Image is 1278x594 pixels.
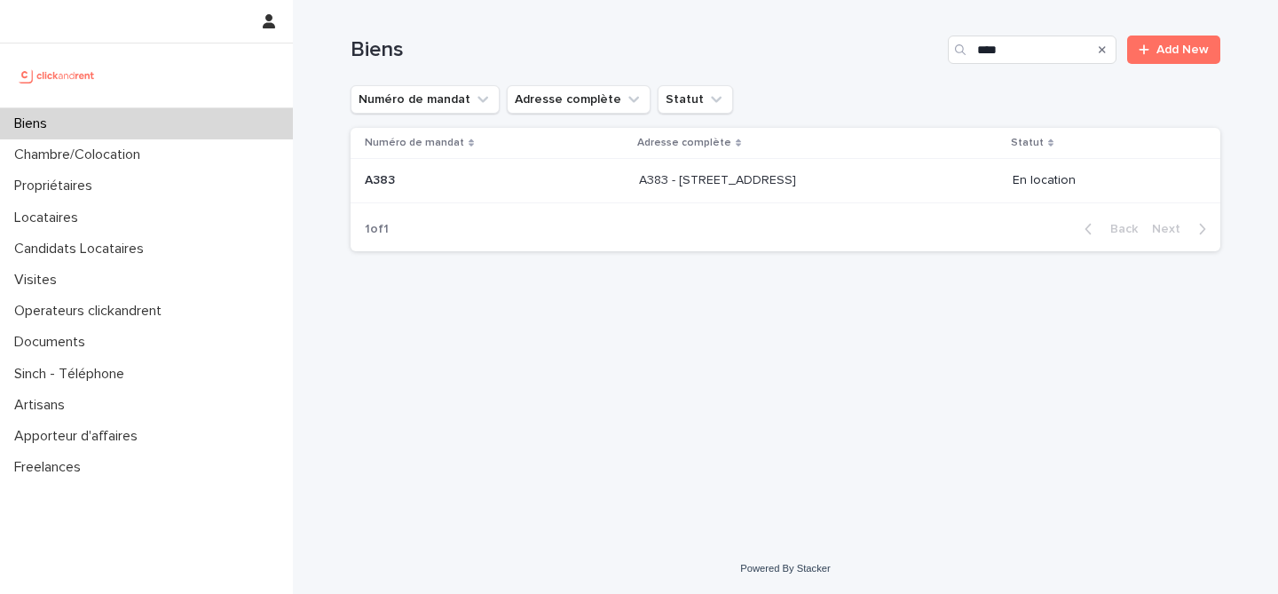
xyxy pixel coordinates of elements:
span: Next [1152,223,1191,235]
button: Statut [658,85,733,114]
p: Operateurs clickandrent [7,303,176,320]
tr: A383A383 A383 - [STREET_ADDRESS]A383 - [STREET_ADDRESS] En location [351,159,1220,203]
input: Search [948,36,1116,64]
button: Numéro de mandat [351,85,500,114]
button: Next [1145,221,1220,237]
p: A383 [365,170,398,188]
p: Visites [7,272,71,289]
span: Back [1100,223,1138,235]
p: Propriétaires [7,178,106,194]
p: Candidats Locataires [7,241,158,257]
button: Back [1070,221,1145,237]
button: Adresse complète [507,85,651,114]
img: UCB0brd3T0yccxBKYDjQ [14,58,100,93]
p: Artisans [7,397,79,414]
p: Freelances [7,459,95,476]
p: Sinch - Téléphone [7,366,138,383]
p: 1 of 1 [351,208,403,251]
p: Apporteur d'affaires [7,428,152,445]
p: Numéro de mandat [365,133,464,153]
p: En location [1013,173,1192,188]
p: A383 - [STREET_ADDRESS] [639,170,800,188]
p: Chambre/Colocation [7,147,154,163]
p: Locataires [7,210,92,226]
a: Powered By Stacker [740,563,830,574]
p: Documents [7,334,99,351]
span: Add New [1156,44,1209,56]
p: Statut [1011,133,1044,153]
p: Biens [7,115,61,132]
h1: Biens [351,37,941,63]
p: Adresse complète [637,133,731,153]
a: Add New [1127,36,1220,64]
